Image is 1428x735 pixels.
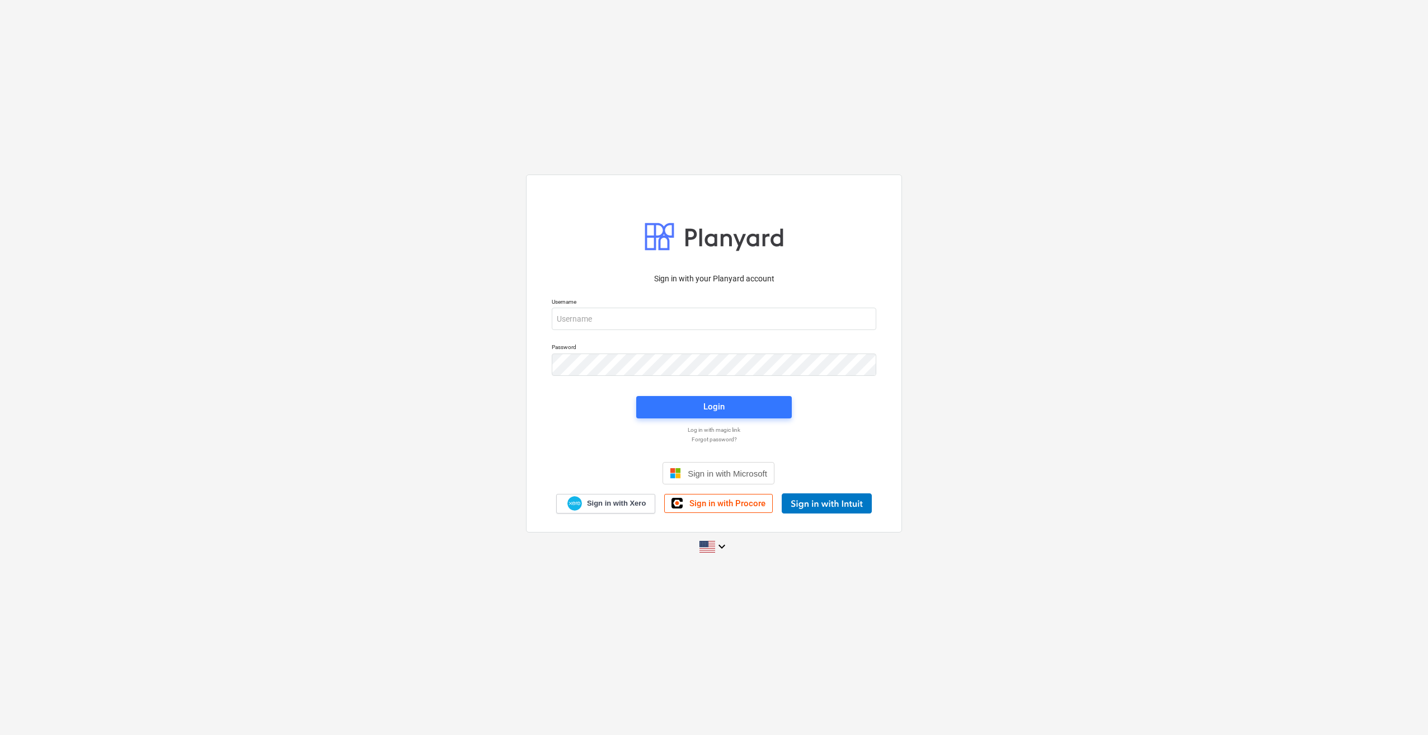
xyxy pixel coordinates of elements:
span: Sign in with Xero [587,498,646,508]
p: Username [552,298,876,308]
input: Username [552,308,876,330]
button: Login [636,396,792,418]
img: Microsoft logo [670,468,681,479]
p: Sign in with your Planyard account [552,273,876,285]
span: Sign in with Procore [689,498,765,508]
p: Password [552,343,876,353]
i: keyboard_arrow_down [715,540,729,553]
div: Login [703,399,725,414]
span: Sign in with Microsoft [688,469,767,478]
a: Forgot password? [546,436,882,443]
a: Sign in with Procore [664,494,773,513]
img: Xero logo [567,496,582,511]
a: Sign in with Xero [556,494,656,513]
a: Log in with magic link [546,426,882,434]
